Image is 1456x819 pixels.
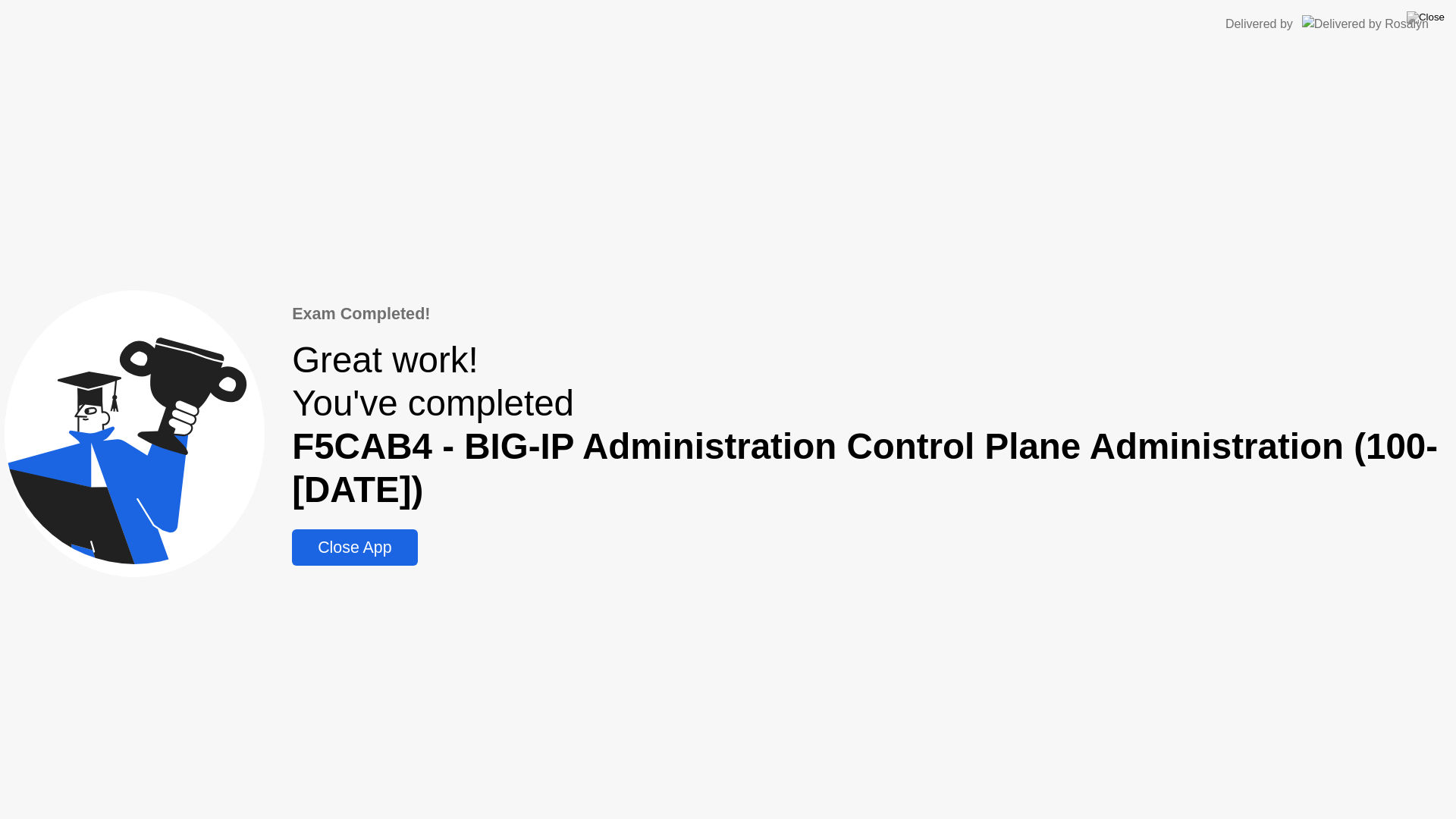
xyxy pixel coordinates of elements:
[292,529,417,566] button: Close App
[1225,15,1293,33] div: Delivered by
[1407,11,1445,24] img: Close
[292,302,1451,326] div: Exam Completed!
[292,426,1438,510] b: F5CAB4 - BIG-IP Administration Control Plane Administration (100-[DATE])
[1302,15,1429,33] img: Delivered by Rosalyn
[292,338,1451,511] div: Great work! You've completed
[297,538,413,557] div: Close App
